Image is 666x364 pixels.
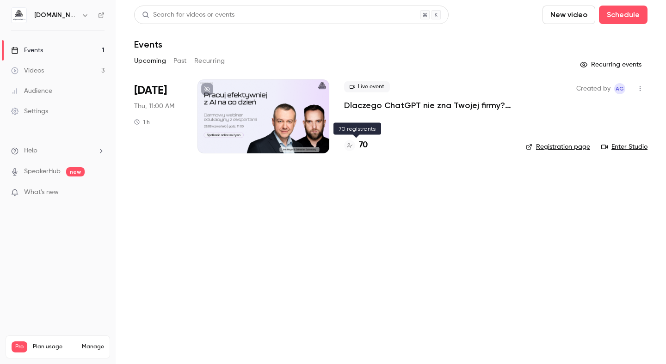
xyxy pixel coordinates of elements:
[576,57,647,72] button: Recurring events
[599,6,647,24] button: Schedule
[614,83,625,94] span: Aleksandra Grabarska
[616,83,624,94] span: AG
[344,100,511,111] a: Dlaczego ChatGPT nie zna Twojej firmy? Praktyczny przewodnik przygotowania wiedzy firmowej jako k...
[134,118,150,126] div: 1 h
[34,11,78,20] h6: [DOMAIN_NAME]
[526,142,590,152] a: Registration page
[24,188,59,197] span: What's new
[173,54,187,68] button: Past
[11,46,43,55] div: Events
[134,102,174,111] span: Thu, 11:00 AM
[66,167,85,176] span: new
[33,343,76,351] span: Plan usage
[134,39,162,50] h1: Events
[601,142,647,152] a: Enter Studio
[24,167,61,176] a: SpeakerHub
[134,54,166,68] button: Upcoming
[11,86,52,96] div: Audience
[194,54,225,68] button: Recurring
[11,107,48,116] div: Settings
[11,146,105,156] li: help-dropdown-opener
[12,341,27,352] span: Pro
[11,66,44,75] div: Videos
[344,81,390,92] span: Live event
[82,343,104,351] a: Manage
[344,139,368,152] a: 70
[134,83,167,98] span: [DATE]
[134,79,183,153] div: Aug 28 Thu, 11:00 AM (Europe/Berlin)
[142,10,234,20] div: Search for videos or events
[543,6,595,24] button: New video
[576,83,610,94] span: Created by
[24,146,37,156] span: Help
[359,139,368,152] h4: 70
[12,8,26,23] img: aigmented.io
